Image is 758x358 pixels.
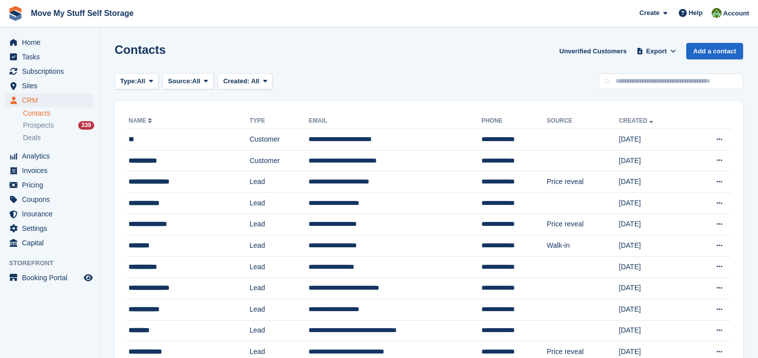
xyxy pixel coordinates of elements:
[137,76,146,86] span: All
[5,271,94,285] a: menu
[22,271,82,285] span: Booking Portal
[5,64,94,78] a: menu
[250,256,309,278] td: Lead
[619,299,690,320] td: [DATE]
[250,278,309,299] td: Lead
[619,214,690,235] td: [DATE]
[251,77,260,85] span: All
[250,172,309,193] td: Lead
[5,192,94,206] a: menu
[547,113,619,129] th: Source
[9,258,99,268] span: Storefront
[22,64,82,78] span: Subscriptions
[619,256,690,278] td: [DATE]
[689,8,703,18] span: Help
[619,192,690,214] td: [DATE]
[619,172,690,193] td: [DATE]
[686,43,743,59] a: Add a contact
[192,76,201,86] span: All
[120,76,137,86] span: Type:
[308,113,481,129] th: Email
[646,46,667,56] span: Export
[250,129,309,151] td: Customer
[250,235,309,257] td: Lead
[22,93,82,107] span: CRM
[23,133,94,143] a: Deals
[639,8,659,18] span: Create
[8,6,23,21] img: stora-icon-8386f47178a22dfd0bd8f6a31ec36ba5ce8667c1dd55bd0f319d3a0aa187defe.svg
[22,79,82,93] span: Sites
[22,221,82,235] span: Settings
[619,150,690,172] td: [DATE]
[619,117,655,124] a: Created
[115,43,166,56] h1: Contacts
[712,8,722,18] img: Joel Booth
[250,113,309,129] th: Type
[555,43,630,59] a: Unverified Customers
[5,221,94,235] a: menu
[23,121,54,130] span: Prospects
[723,8,749,18] span: Account
[82,272,94,284] a: Preview store
[5,35,94,49] a: menu
[250,299,309,320] td: Lead
[168,76,192,86] span: Source:
[22,164,82,178] span: Invoices
[250,214,309,235] td: Lead
[250,150,309,172] td: Customer
[619,278,690,299] td: [DATE]
[5,164,94,178] a: menu
[218,73,273,90] button: Created: All
[5,93,94,107] a: menu
[5,79,94,93] a: menu
[619,129,690,151] td: [DATE]
[23,120,94,131] a: Prospects 339
[27,5,138,21] a: Move My Stuff Self Storage
[250,192,309,214] td: Lead
[634,43,678,59] button: Export
[22,149,82,163] span: Analytics
[22,236,82,250] span: Capital
[5,149,94,163] a: menu
[23,133,41,143] span: Deals
[547,172,619,193] td: Price reveal
[5,178,94,192] a: menu
[547,235,619,257] td: Walk-in
[547,214,619,235] td: Price reveal
[5,50,94,64] a: menu
[619,320,690,342] td: [DATE]
[481,113,547,129] th: Phone
[22,35,82,49] span: Home
[78,121,94,130] div: 339
[115,73,158,90] button: Type: All
[223,77,250,85] span: Created:
[5,236,94,250] a: menu
[22,192,82,206] span: Coupons
[129,117,154,124] a: Name
[619,235,690,257] td: [DATE]
[162,73,214,90] button: Source: All
[22,207,82,221] span: Insurance
[22,50,82,64] span: Tasks
[23,109,94,118] a: Contacts
[5,207,94,221] a: menu
[250,320,309,342] td: Lead
[22,178,82,192] span: Pricing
